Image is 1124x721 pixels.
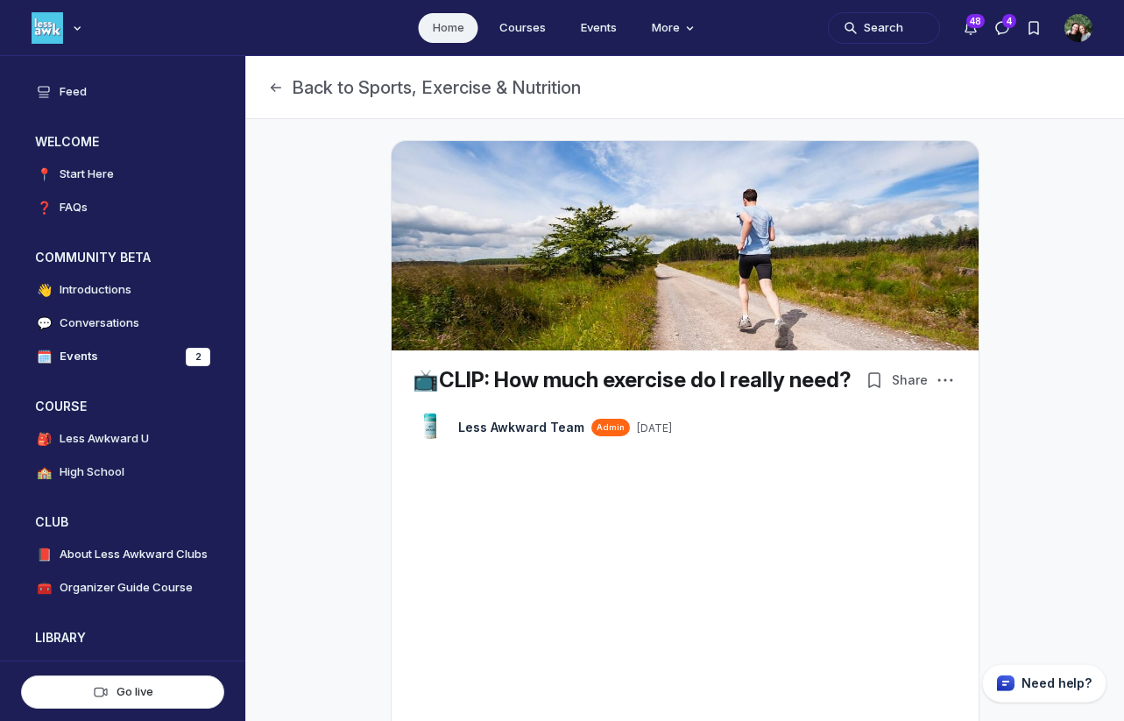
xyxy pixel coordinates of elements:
h4: High School [60,463,124,481]
span: 🏫 [35,463,53,481]
a: 🏫High School [21,457,224,487]
span: 📕 [35,546,53,563]
p: Need help? [1021,675,1092,692]
h3: WELCOME [35,133,99,151]
a: 🗓️Events2 [21,342,224,371]
a: View Less Awkward Team profile [458,419,584,436]
img: post cover image [392,141,979,350]
span: 📍 [35,166,53,183]
h4: Events [60,348,98,365]
h4: Feed [60,83,87,101]
button: Share [888,368,931,392]
button: Less Awkward Hub logo [32,11,86,46]
h3: CLUB [35,513,68,531]
button: Bookmarks [862,368,887,392]
a: 🎒Less Awkward U [21,424,224,454]
h3: COMMUNITY BETA [35,249,151,266]
h3: LIBRARY [35,629,86,647]
button: Post actions [933,368,958,392]
button: Go live [21,675,224,709]
h3: COURSE [35,398,87,415]
a: Feed [21,77,224,107]
button: COURSECollapse space [21,392,224,421]
button: CLUBCollapse space [21,508,224,536]
span: 💬 [35,315,53,332]
button: Search [828,12,940,44]
h4: Less Awkward U [60,430,149,448]
button: Bookmarks [1018,12,1050,44]
span: Admin [597,421,625,434]
h4: Start Here [60,166,114,183]
a: ❓FAQs [21,193,224,223]
a: 📕About Less Awkward Clubs [21,540,224,569]
h4: Organizer Guide Course [60,579,193,597]
button: Direct messages [986,12,1018,44]
button: Circle support widget [982,664,1106,703]
div: 2 [186,348,210,366]
a: Events [567,13,631,43]
h4: FAQs [60,199,88,216]
span: 🎒 [35,430,53,448]
h4: Introductions [60,281,131,299]
button: More [638,13,706,43]
img: Less Awkward Hub logo [32,12,63,44]
a: Home [419,13,478,43]
button: User menu options [1064,14,1092,42]
button: COMMUNITY BETACollapse space [21,244,224,272]
button: Notifications [955,12,986,44]
span: ❓ [35,199,53,216]
header: Page Header [246,56,1124,119]
span: More [652,19,699,37]
h4: Conversations [60,315,139,332]
a: 💬Conversations [21,308,224,338]
a: [DATE] [637,421,672,435]
span: 🗓️ [35,348,53,365]
span: Share [892,371,928,389]
a: View Less Awkward Team profile [413,410,448,445]
div: Go live [36,683,209,700]
span: 👋 [35,281,53,299]
button: Back to Sports, Exercise & Nutrition [267,75,581,100]
a: 📺CLIP: How much exercise do I really need? [413,367,852,392]
a: Courses [485,13,560,43]
a: 🧰Organizer Guide Course [21,573,224,603]
button: WELCOMECollapse space [21,128,224,156]
span: 🧰 [35,579,53,597]
button: View Less Awkward Team profileAdmin[DATE] [458,419,672,436]
button: LIBRARYCollapse space [21,624,224,652]
h4: About Less Awkward Clubs [60,546,208,563]
a: 📍Start Here [21,159,224,189]
a: 👋Introductions [21,275,224,305]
